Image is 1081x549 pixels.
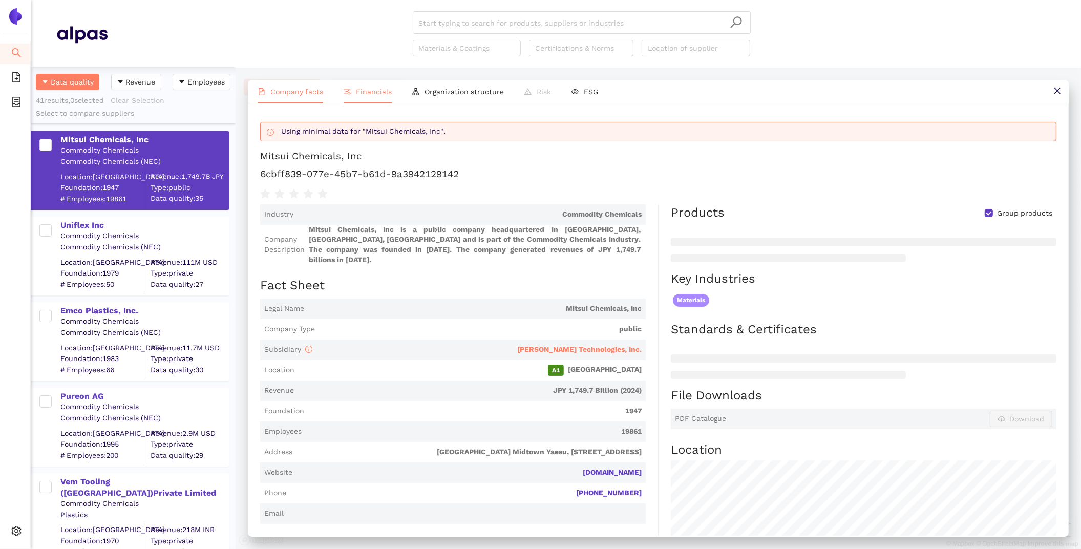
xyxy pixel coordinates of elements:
span: Data quality: 35 [151,194,228,204]
span: Mitsui Chemicals, Inc is a public company headquartered in [GEOGRAPHIC_DATA], [GEOGRAPHIC_DATA], ... [309,225,642,265]
span: Type: private [151,536,228,546]
span: Group products [993,208,1056,219]
div: Using minimal data for "Mitsui Chemicals, Inc". [281,126,1052,137]
span: 19861 [306,427,642,437]
span: warning [524,88,532,95]
span: [PERSON_NAME] Technologies, Inc. [517,345,642,353]
span: Mitsui Chemicals, Inc [308,304,642,314]
div: Commodity Chemicals (NEC) [60,413,228,424]
span: Website [264,468,292,478]
span: [GEOGRAPHIC_DATA] Midtown Yaesu, [STREET_ADDRESS] [296,447,642,457]
span: Company Type [264,324,315,334]
div: Commodity Chemicals [60,231,228,241]
span: Company facts [270,88,323,96]
span: 1947 [308,406,642,416]
span: Type: private [151,439,228,450]
span: setting [11,522,22,543]
div: Vem Tooling ([GEOGRAPHIC_DATA])Private Limited [60,476,228,499]
span: file-text [258,88,265,95]
span: Industry [264,209,293,220]
span: star [303,189,313,199]
button: close [1046,80,1069,103]
span: Data quality: 27 [151,279,228,289]
span: Organization structure [425,88,504,96]
span: Data quality: 30 [151,365,228,375]
span: # Employees: 66 [60,365,144,375]
span: star [289,189,299,199]
div: Commodity Chemicals [60,316,228,327]
span: Employees [264,427,302,437]
span: Employees [187,76,225,88]
span: Data quality [51,76,94,88]
span: Email [264,509,284,519]
span: A1 [548,365,564,376]
div: Uniflex Inc [60,220,228,231]
span: Foundation: 1979 [60,268,144,279]
span: Revenue [126,76,156,88]
img: Logo [7,8,24,25]
div: Revenue: 111M USD [151,257,228,267]
span: # Employees: 19861 [60,194,144,204]
span: caret-down [178,78,185,87]
div: Commodity Chemicals (NEC) [60,157,228,167]
span: caret-down [117,78,124,87]
h1: 6cbff839-077e-45b7-b61d-9a3942129142 [260,167,1056,181]
span: eye [571,88,579,95]
span: Risk [537,88,551,96]
div: Mitsui Chemicals, Inc [260,150,362,163]
div: Location: [GEOGRAPHIC_DATA] [60,525,144,535]
span: Address [264,447,292,457]
div: Pureon AG [60,391,228,402]
h2: File Downloads [671,387,1056,405]
span: Type: private [151,354,228,364]
h2: Location [671,441,1056,459]
span: Foundation: 1995 [60,439,144,450]
span: search [11,44,22,65]
button: Clear Selection [110,92,171,109]
div: Emco Plastics, Inc. [60,305,228,316]
span: Type: public [151,182,228,193]
span: PDF Catalogue [675,414,726,424]
div: Products [671,204,725,222]
h2: Standards & Certificates [671,321,1056,339]
span: file-add [11,69,22,89]
div: Location: [GEOGRAPHIC_DATA] [60,172,144,182]
span: Commodity Chemicals [298,209,642,220]
span: Revenue [264,386,294,396]
div: Commodity Chemicals (NEC) [60,328,228,338]
div: Commodity Chemicals (NEC) [60,242,228,252]
span: info-circle [267,129,274,136]
span: Company Description [264,235,305,255]
span: Type: private [151,268,228,279]
div: Location: [GEOGRAPHIC_DATA] [60,343,144,353]
div: Location: [GEOGRAPHIC_DATA] [60,428,144,438]
span: search [730,16,743,29]
span: JPY 1,749.7 Billion (2024) [298,386,642,396]
span: ESG [584,88,598,96]
span: info-circle [305,346,312,353]
span: Foundation: 1970 [60,536,144,546]
span: Phone [264,488,286,498]
span: Data quality: 29 [151,450,228,460]
span: Subsidiary [264,345,312,353]
button: caret-downEmployees [173,74,230,90]
span: Foundation: 1983 [60,354,144,364]
span: 41 results, 0 selected [36,96,104,104]
span: Materials [673,294,709,307]
div: Revenue: 1,749.7B JPY [151,172,228,181]
span: caret-down [41,78,49,87]
span: [GEOGRAPHIC_DATA] [299,365,642,376]
h2: Key Industries [671,270,1056,288]
div: Select to compare suppliers [36,109,230,119]
span: # Employees: 200 [60,450,144,460]
span: Location [264,365,294,375]
div: Commodity Chemicals [60,145,228,156]
div: Mitsui Chemicals, Inc [60,134,228,145]
span: fund-view [344,88,351,95]
div: Revenue: 218M INR [151,525,228,535]
span: star [274,189,285,199]
span: # Employees: 50 [60,279,144,289]
span: Foundation: 1947 [60,183,144,193]
div: Location: [GEOGRAPHIC_DATA] [60,257,144,267]
img: Homepage [56,22,108,47]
